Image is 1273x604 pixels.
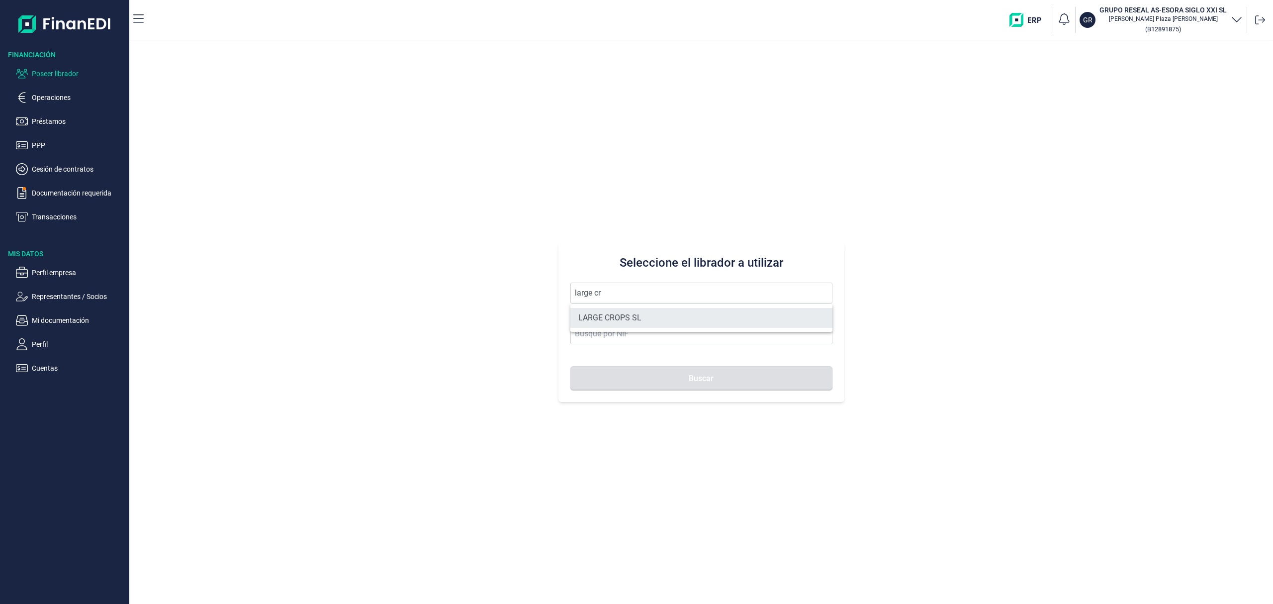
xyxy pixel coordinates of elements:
[1083,15,1092,25] p: GR
[16,267,125,279] button: Perfil empresa
[32,163,125,175] p: Cesión de contratos
[18,8,111,40] img: Logo de aplicación
[1145,25,1181,33] small: Copiar cif
[1099,5,1227,15] h3: GRUPO RESEAL AS-ESORA SIGLO XXI SL
[32,362,125,374] p: Cuentas
[32,267,125,279] p: Perfil empresa
[689,375,714,382] span: Buscar
[570,323,832,344] input: Busque por NIF
[1009,13,1049,27] img: erp
[16,187,125,199] button: Documentación requerida
[32,187,125,199] p: Documentación requerida
[570,366,832,390] button: Buscar
[16,211,125,223] button: Transacciones
[32,139,125,151] p: PPP
[1080,5,1243,35] button: GRGRUPO RESEAL AS-ESORA SIGLO XXI SL[PERSON_NAME] Plaza [PERSON_NAME](B12891875)
[570,255,832,271] h3: Seleccione el librador a utilizar
[16,291,125,302] button: Representantes / Socios
[16,314,125,326] button: Mi documentación
[16,92,125,103] button: Operaciones
[16,139,125,151] button: PPP
[32,314,125,326] p: Mi documentación
[16,338,125,350] button: Perfil
[16,68,125,80] button: Poseer librador
[32,92,125,103] p: Operaciones
[32,68,125,80] p: Poseer librador
[32,211,125,223] p: Transacciones
[16,163,125,175] button: Cesión de contratos
[32,115,125,127] p: Préstamos
[570,308,832,328] li: LARGE CROPS SL
[1099,15,1227,23] p: [PERSON_NAME] Plaza [PERSON_NAME]
[570,283,832,303] input: Seleccione la razón social
[16,115,125,127] button: Préstamos
[16,362,125,374] button: Cuentas
[32,338,125,350] p: Perfil
[32,291,125,302] p: Representantes / Socios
